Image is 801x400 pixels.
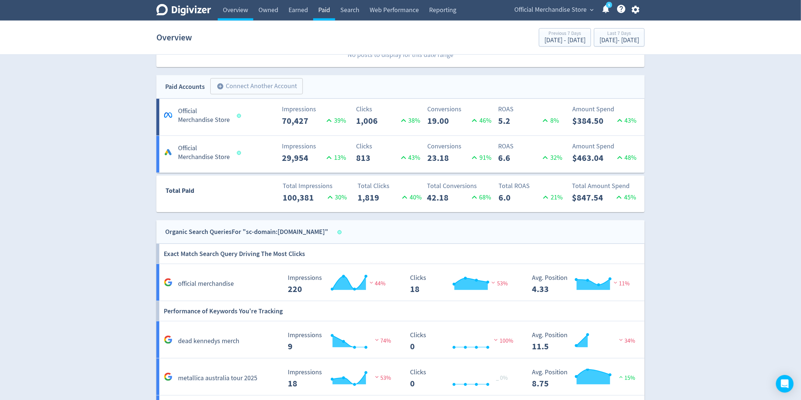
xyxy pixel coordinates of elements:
[283,181,349,191] p: Total Impressions
[470,192,492,202] p: 68 %
[156,26,192,49] h1: Overview
[406,369,517,388] svg: Clicks 0
[356,151,399,165] p: 813
[499,181,565,191] p: Total ROAS
[492,337,500,343] img: negative-performance.svg
[373,337,391,345] span: 74%
[164,301,283,321] h6: Performance of Keywords You're Tracking
[164,244,305,264] h6: Exact Match Search Query Driving The Most Clicks
[612,280,630,287] span: 11%
[594,28,645,47] button: Last 7 Days[DATE]- [DATE]
[178,107,230,125] h5: Official Merchandise Store
[282,141,348,151] p: Impressions
[205,79,303,94] a: Connect Another Account
[541,192,563,202] p: 21 %
[399,116,421,126] p: 38 %
[427,191,470,204] p: 42.18
[368,280,386,287] span: 44%
[470,153,492,163] p: 91 %
[237,114,243,118] span: Data last synced: 8 Oct 2025, 1:01pm (AEDT)
[157,185,238,199] div: Total Paid
[156,136,645,173] a: Official Merchandise StoreImpressions29,95413%Clicks81343%Conversions23.1891%ROAS6.632%Amount Spe...
[406,274,517,294] svg: Clicks 18
[588,7,595,13] span: expand_more
[406,332,517,351] svg: Clicks 0
[573,104,639,114] p: Amount Spend
[499,191,541,204] p: 6.0
[540,153,562,163] p: 32 %
[599,31,639,37] div: Last 7 Days
[373,374,381,380] img: negative-performance.svg
[338,230,344,234] span: Data last synced: 8 Oct 2025, 10:02am (AEDT)
[427,151,470,165] p: 23.18
[373,337,381,343] img: negative-performance.svg
[490,280,508,287] span: 53%
[498,151,540,165] p: 6.6
[427,181,494,191] p: Total Conversions
[282,104,348,114] p: Impressions
[496,374,508,382] span: _ 0%
[572,191,614,204] p: $847.54
[529,332,639,351] svg: Avg. Position 11.5
[427,141,494,151] p: Conversions
[540,116,559,126] p: 8 %
[156,358,645,396] a: metallica australia tour 2025 Impressions 18 Impressions 18 53% Clicks 0 Clicks 0 _ 0% Avg. Posit...
[356,114,399,127] p: 1,006
[514,4,587,16] span: Official Merchandise Store
[498,114,540,127] p: 5.2
[544,31,586,37] div: Previous 7 Days
[427,104,494,114] p: Conversions
[178,337,239,346] h5: dead kennedys merch
[399,153,421,163] p: 43 %
[612,280,619,285] img: negative-performance.svg
[529,369,639,388] svg: Avg. Position 8.75
[156,264,645,301] a: official merchandise Impressions 220 Impressions 220 44% Clicks 18 Clicks 18 53% Avg. Position 4....
[284,332,395,351] svg: Impressions 9
[284,274,395,294] svg: Impressions 220
[282,151,324,165] p: 29,954
[617,374,625,380] img: positive-performance.svg
[156,99,645,136] a: Official Merchandise StoreImpressions70,42739%Clicks1,00638%Conversions19.0046%ROAS5.28%Amount Sp...
[608,3,610,8] text: 5
[490,280,497,285] img: negative-performance.svg
[165,82,205,92] div: Paid Accounts
[283,191,325,204] p: 100,381
[356,104,423,114] p: Clicks
[237,151,243,155] span: Data last synced: 8 Oct 2025, 1:01pm (AEDT)
[615,153,637,163] p: 48 %
[157,43,645,67] p: No posts to display for this date range
[617,374,635,382] span: 15%
[165,227,328,237] div: Organic Search Queries For "sc-domain:[DOMAIN_NAME]"
[156,321,645,358] a: dead kennedys merch Impressions 9 Impressions 9 74% Clicks 0 Clicks 0 100% Avg. Position 11.5 Avg...
[427,114,470,127] p: 19.00
[614,192,636,202] p: 45 %
[178,374,257,383] h5: metallica australia tour 2025
[776,375,794,393] div: Open Intercom Messenger
[373,374,391,382] span: 53%
[573,141,639,151] p: Amount Spend
[492,337,513,345] span: 100%
[529,274,639,294] svg: Avg. Position 4.33
[356,141,423,151] p: Clicks
[470,116,492,126] p: 46 %
[512,4,595,16] button: Official Merchandise Store
[615,116,637,126] p: 43 %
[358,181,424,191] p: Total Clicks
[368,280,375,285] img: negative-performance.svg
[217,83,224,90] span: add_circle
[284,369,395,388] svg: Impressions 18
[573,114,615,127] p: $384.50
[358,191,400,204] p: 1,819
[606,2,612,8] a: 5
[400,192,422,202] p: 40 %
[617,337,625,343] img: negative-performance.svg
[210,78,303,94] button: Connect Another Account
[178,144,230,162] h5: Official Merchandise Store
[498,141,565,151] p: ROAS
[178,280,234,288] h5: official merchandise
[573,151,615,165] p: $463.04
[544,37,586,44] div: [DATE] - [DATE]
[572,181,638,191] p: Total Amount Spend
[539,28,591,47] button: Previous 7 Days[DATE] - [DATE]
[498,104,565,114] p: ROAS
